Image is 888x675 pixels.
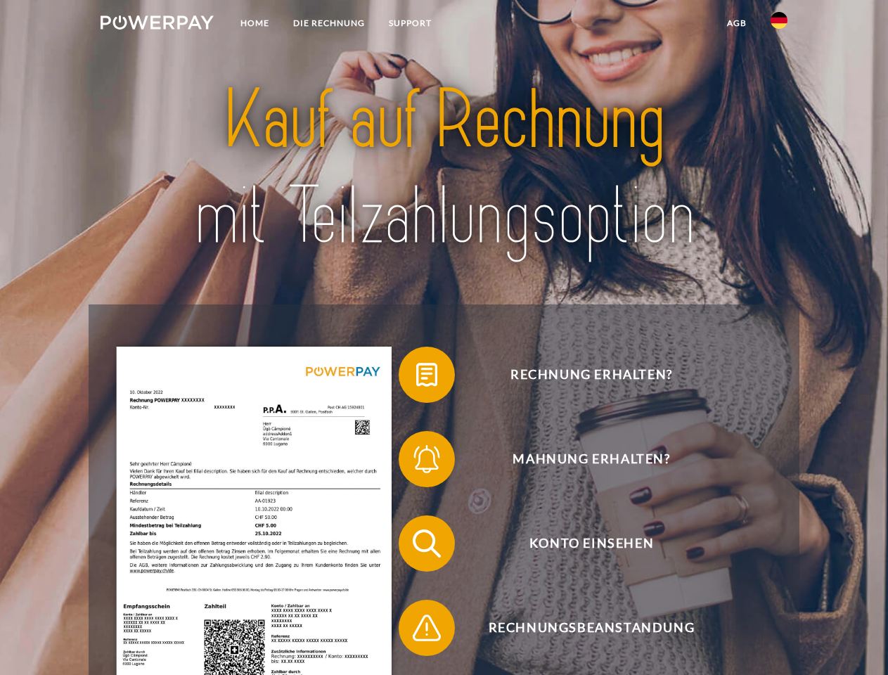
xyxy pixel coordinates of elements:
span: Rechnung erhalten? [419,347,764,403]
button: Rechnungsbeanstandung [399,600,764,656]
a: DIE RECHNUNG [281,11,377,36]
img: qb_warning.svg [409,610,444,645]
a: SUPPORT [377,11,444,36]
button: Mahnung erhalten? [399,431,764,487]
img: logo-powerpay-white.svg [101,15,214,30]
img: qb_bill.svg [409,357,444,392]
button: Rechnung erhalten? [399,347,764,403]
span: Rechnungsbeanstandung [419,600,764,656]
img: title-powerpay_de.svg [134,67,754,269]
span: Konto einsehen [419,515,764,572]
a: Home [229,11,281,36]
button: Konto einsehen [399,515,764,572]
img: qb_search.svg [409,526,444,561]
a: agb [715,11,759,36]
img: qb_bell.svg [409,442,444,477]
span: Mahnung erhalten? [419,431,764,487]
img: de [771,12,787,29]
